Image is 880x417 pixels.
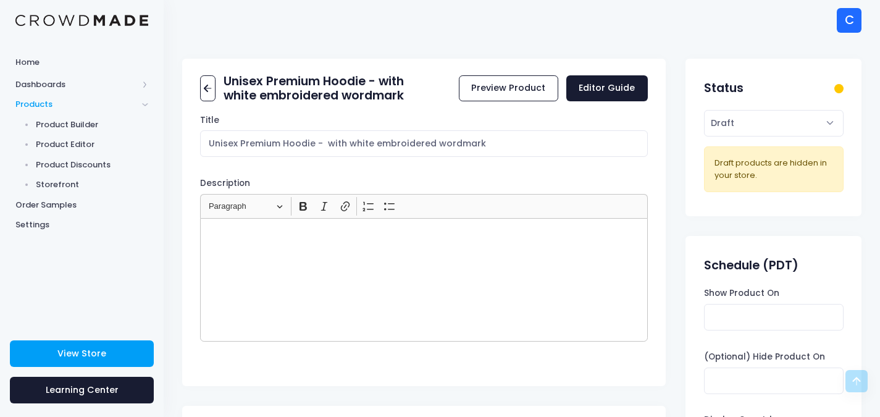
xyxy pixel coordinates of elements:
a: Learning Center [10,377,154,403]
span: Paragraph [209,199,273,214]
div: Editor toolbar [200,194,647,218]
span: Settings [15,219,148,231]
label: Title [200,114,219,127]
button: Paragraph [203,197,288,216]
a: Preview Product [459,75,558,102]
img: Logo [15,15,148,27]
div: C [837,8,861,33]
span: Dashboards [15,78,138,91]
span: View Store [57,347,106,360]
a: Editor Guide [566,75,648,102]
div: Draft products are hidden in your store. [714,157,833,181]
span: Order Samples [15,199,148,211]
span: Learning Center [46,384,119,396]
h2: Status [704,81,744,95]
div: Rich Text Editor, main [200,218,647,342]
span: Home [15,56,148,69]
span: Product Editor [36,138,149,151]
label: Description [200,177,250,190]
span: Products [15,98,138,111]
label: (Optional) Hide Product On [704,351,825,363]
h2: Schedule (PDT) [704,258,798,272]
label: Show Product On [704,287,779,300]
h2: Unisex Premium Hoodie - with white embroidered wordmark [224,74,424,103]
a: View Store [10,340,154,367]
span: Product Builder [36,119,149,131]
span: Storefront [36,179,149,191]
span: Product Discounts [36,159,149,171]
